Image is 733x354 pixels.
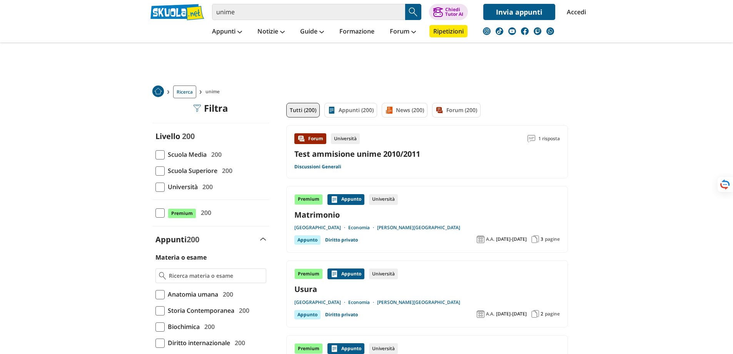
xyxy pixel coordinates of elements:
button: ChiediTutor AI [429,4,468,20]
a: [PERSON_NAME][GEOGRAPHIC_DATA] [377,299,460,305]
a: Notizie [255,25,287,39]
a: Diritto privato [325,310,358,319]
span: 200 [220,289,233,299]
img: Forum contenuto [297,135,305,143]
input: Cerca appunti, riassunti o versioni [212,4,405,20]
div: Premium [294,343,323,354]
span: pagine [545,311,560,317]
a: [GEOGRAPHIC_DATA] [294,225,348,231]
input: Ricerca materia o esame [169,272,262,280]
img: Appunti contenuto [331,196,338,203]
img: Anno accademico [477,235,484,243]
span: 200 [219,166,232,176]
img: Ricerca materia o esame [159,272,166,280]
span: [DATE]-[DATE] [496,236,527,242]
a: News (200) [382,103,427,117]
img: Appunti filtro contenuto [328,106,336,114]
a: Discussioni Generali [294,164,341,170]
a: Ricerca [173,86,196,98]
div: Premium [294,268,323,279]
a: [PERSON_NAME][GEOGRAPHIC_DATA] [377,225,460,231]
span: 2 [541,311,543,317]
a: Appunti (200) [324,103,377,117]
div: Filtra [193,103,228,114]
a: Guide [298,25,326,39]
span: A.A. [486,236,494,242]
img: Filtra filtri mobile [193,104,201,112]
span: 200 [201,322,215,332]
span: Diritto internazionale [165,338,230,348]
span: 200 [199,182,213,192]
span: unime [205,86,223,98]
div: Premium [294,194,323,205]
img: News filtro contenuto [385,106,393,114]
a: Tutti (200) [286,103,320,117]
a: Invia appunti [483,4,555,20]
span: Università [165,182,198,192]
div: Appunto [294,310,321,319]
a: Home [152,86,164,98]
img: Home [152,86,164,97]
span: 200 [208,149,222,159]
a: Matrimonio [294,210,560,220]
span: 200 [232,338,245,348]
button: Search Button [405,4,421,20]
img: Forum filtro contenuto [436,106,443,114]
span: 200 [182,131,195,141]
a: Ripetizioni [429,25,468,37]
a: [GEOGRAPHIC_DATA] [294,299,348,305]
img: Anno accademico [477,310,484,318]
img: Apri e chiudi sezione [260,238,266,241]
div: Appunto [327,343,364,354]
span: 3 [541,236,543,242]
div: Università [369,268,398,279]
div: Appunto [294,235,321,245]
span: Anatomia umana [165,289,218,299]
div: Appunto [327,268,364,279]
img: instagram [483,27,491,35]
span: 1 risposta [538,133,560,144]
label: Materia o esame [155,253,207,262]
img: facebook [521,27,529,35]
span: pagine [545,236,560,242]
a: Forum [388,25,418,39]
span: Biochimica [165,322,200,332]
div: Appunto [327,194,364,205]
a: Economia [348,225,377,231]
img: tiktok [496,27,503,35]
div: Forum [294,133,326,144]
div: Università [369,343,398,354]
img: Pagine [531,310,539,318]
div: Università [331,133,360,144]
a: Formazione [337,25,376,39]
img: twitch [534,27,541,35]
span: 200 [187,234,199,245]
span: [DATE]-[DATE] [496,311,527,317]
span: Scuola Superiore [165,166,217,176]
label: Livello [155,131,180,141]
span: 200 [198,208,211,218]
a: Accedi [567,4,583,20]
label: Appunti [155,234,199,245]
img: Pagine [531,235,539,243]
a: Economia [348,299,377,305]
span: Scuola Media [165,149,207,159]
img: Commenti lettura [528,135,535,143]
img: Cerca appunti, riassunti o versioni [407,6,419,18]
img: Appunti contenuto [331,270,338,278]
span: Storia Contemporanea [165,305,234,315]
span: 200 [236,305,249,315]
img: Appunti contenuto [331,345,338,352]
div: Università [369,194,398,205]
img: WhatsApp [546,27,554,35]
a: Usura [294,284,560,294]
span: A.A. [486,311,494,317]
a: Diritto privato [325,235,358,245]
img: youtube [508,27,516,35]
div: Chiedi Tutor AI [445,7,463,17]
a: Forum (200) [432,103,481,117]
a: Test ammisione unime 2010/2011 [294,149,420,159]
span: Premium [168,208,196,218]
a: Appunti [210,25,244,39]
